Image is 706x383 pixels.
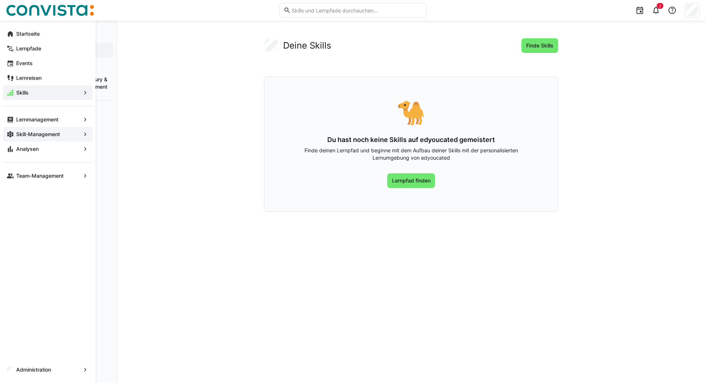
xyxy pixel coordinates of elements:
p: Finde deinen Lernpfad und beginne mit dem Aufbau deiner Skills mit der personalisierten Lernumgeb... [288,147,534,162]
span: 2 [659,4,661,8]
span: Lernpfad finden [391,177,432,184]
div: 🐪 [288,100,534,124]
h2: Deine Skills [283,40,331,51]
span: Finde Skills [525,42,555,49]
h3: Du hast noch keine Skills auf edyoucated gemeistert [288,136,534,144]
a: Lernpfad finden [387,173,435,188]
input: Skills und Lernpfade durchsuchen… [291,7,422,14]
button: Finde Skills [521,38,558,53]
